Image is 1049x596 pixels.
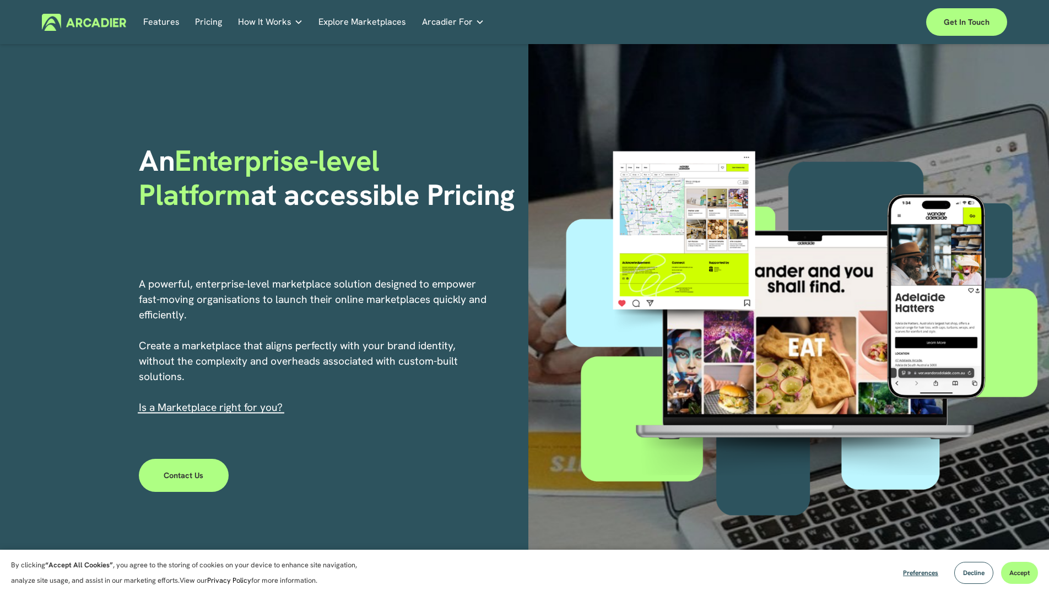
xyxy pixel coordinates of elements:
[926,8,1007,36] a: Get in touch
[139,277,488,415] p: A powerful, enterprise-level marketplace solution designed to empower fast-moving organisations t...
[422,14,473,30] span: Arcadier For
[142,400,283,414] a: s a Marketplace right for you?
[422,14,484,31] a: folder dropdown
[954,562,993,584] button: Decline
[45,560,113,570] strong: “Accept All Cookies”
[238,14,303,31] a: folder dropdown
[139,400,283,414] span: I
[963,568,985,577] span: Decline
[139,144,521,213] h1: An at accessible Pricing
[139,459,229,492] a: Contact Us
[318,14,406,31] a: Explore Marketplaces
[1001,562,1038,584] button: Accept
[1009,568,1030,577] span: Accept
[42,14,126,31] img: Arcadier
[195,14,222,31] a: Pricing
[139,142,387,214] span: Enterprise-level Platform
[238,14,291,30] span: How It Works
[143,14,180,31] a: Features
[11,557,369,588] p: By clicking , you agree to the storing of cookies on your device to enhance site navigation, anal...
[207,576,251,585] a: Privacy Policy
[895,562,947,584] button: Preferences
[903,568,938,577] span: Preferences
